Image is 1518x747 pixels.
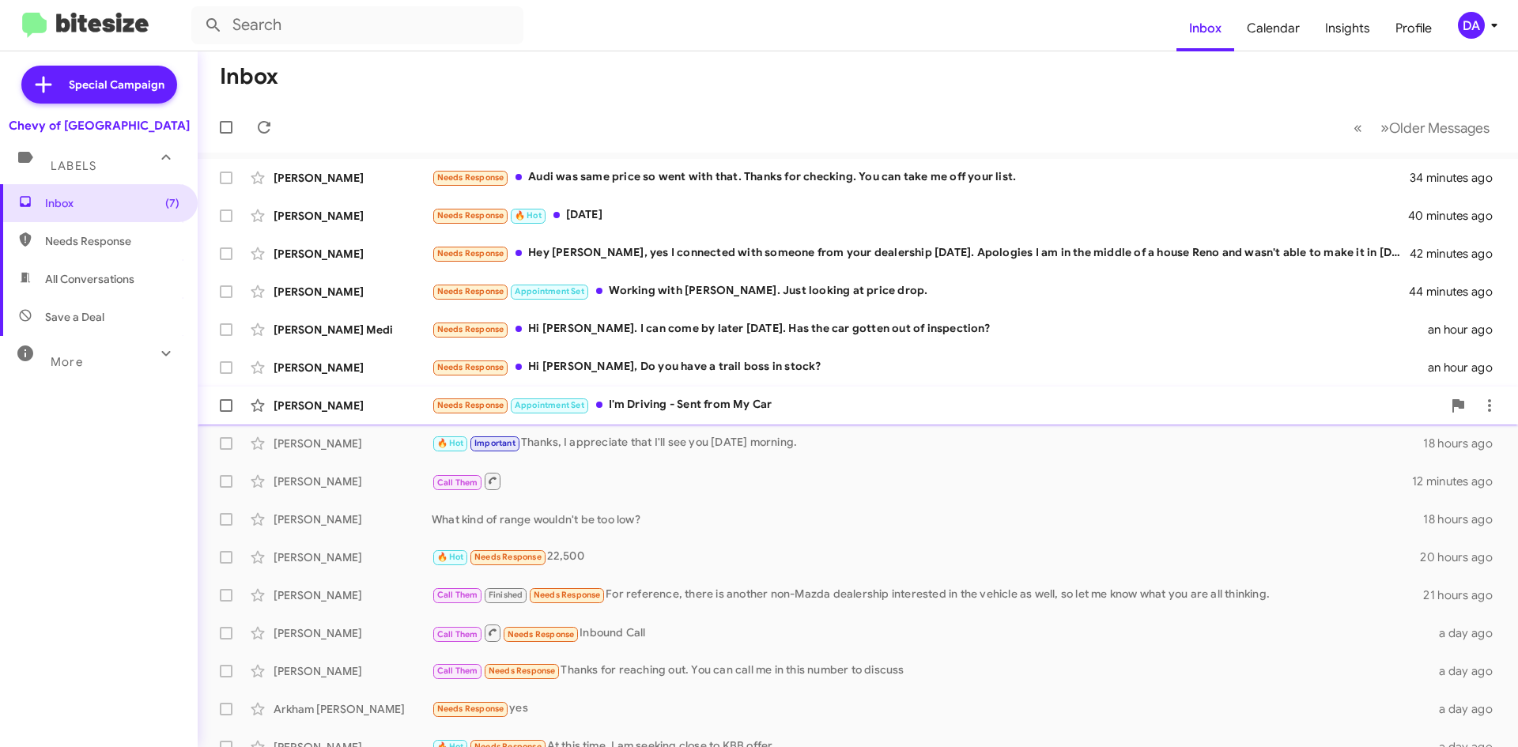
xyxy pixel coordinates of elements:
[1383,6,1444,51] a: Profile
[51,159,96,173] span: Labels
[437,210,504,221] span: Needs Response
[274,398,432,413] div: [PERSON_NAME]
[437,666,478,676] span: Call Them
[489,666,556,676] span: Needs Response
[1429,625,1505,641] div: a day ago
[437,629,478,639] span: Call Them
[437,362,504,372] span: Needs Response
[1234,6,1312,51] a: Calendar
[432,434,1423,452] div: Thanks, I appreciate that I'll see you [DATE] morning.
[432,511,1423,527] div: What kind of range wouldn't be too low?
[220,64,278,89] h1: Inbox
[1428,322,1505,338] div: an hour ago
[1389,119,1490,137] span: Older Messages
[274,625,432,641] div: [PERSON_NAME]
[437,400,504,410] span: Needs Response
[437,438,464,448] span: 🔥 Hot
[1423,587,1505,603] div: 21 hours ago
[1410,170,1505,186] div: 34 minutes ago
[1410,284,1505,300] div: 44 minutes ago
[1412,473,1505,489] div: 12 minutes ago
[1371,111,1499,144] button: Next
[1380,118,1389,138] span: »
[508,629,575,639] span: Needs Response
[45,233,179,249] span: Needs Response
[432,396,1442,414] div: I'm Driving - Sent from My Car
[1410,208,1505,224] div: 40 minutes ago
[1344,111,1372,144] button: Previous
[274,208,432,224] div: [PERSON_NAME]
[437,552,464,562] span: 🔥 Hot
[432,548,1420,566] div: 22,500
[432,320,1428,338] div: Hi [PERSON_NAME]. I can come by later [DATE]. Has the car gotten out of inspection?
[1429,701,1505,717] div: a day ago
[1429,663,1505,679] div: a day ago
[165,195,179,211] span: (7)
[437,248,504,258] span: Needs Response
[274,701,432,717] div: Arkham [PERSON_NAME]
[1428,360,1505,375] div: an hour ago
[515,210,542,221] span: 🔥 Hot
[437,477,478,488] span: Call Them
[274,663,432,679] div: [PERSON_NAME]
[274,322,432,338] div: [PERSON_NAME] Medi
[515,400,584,410] span: Appointment Set
[437,704,504,714] span: Needs Response
[274,587,432,603] div: [PERSON_NAME]
[274,436,432,451] div: [PERSON_NAME]
[274,170,432,186] div: [PERSON_NAME]
[1410,246,1505,262] div: 42 minutes ago
[1458,12,1485,39] div: DA
[432,358,1428,376] div: Hi [PERSON_NAME], Do you have a trail boss in stock?
[432,586,1423,604] div: For reference, there is another non-Mazda dealership interested in the vehicle as well, so let me...
[69,77,164,92] span: Special Campaign
[21,66,177,104] a: Special Campaign
[45,309,104,325] span: Save a Deal
[274,284,432,300] div: [PERSON_NAME]
[1423,436,1505,451] div: 18 hours ago
[1420,549,1505,565] div: 20 hours ago
[515,286,584,296] span: Appointment Set
[45,271,134,287] span: All Conversations
[534,590,601,600] span: Needs Response
[437,324,504,334] span: Needs Response
[432,244,1410,262] div: Hey [PERSON_NAME], yes I connected with someone from your dealership [DATE]. Apologies I am in th...
[432,662,1429,680] div: Thanks for reaching out. You can call me in this number to discuss
[274,473,432,489] div: [PERSON_NAME]
[432,623,1429,643] div: Inbound Call
[274,549,432,565] div: [PERSON_NAME]
[489,590,523,600] span: Finished
[274,511,432,527] div: [PERSON_NAME]
[1423,511,1505,527] div: 18 hours ago
[474,438,515,448] span: Important
[437,172,504,183] span: Needs Response
[274,360,432,375] div: [PERSON_NAME]
[1312,6,1383,51] a: Insights
[1354,118,1362,138] span: «
[432,206,1410,224] div: [DATE]
[437,590,478,600] span: Call Them
[1444,12,1501,39] button: DA
[274,246,432,262] div: [PERSON_NAME]
[51,355,83,369] span: More
[1176,6,1234,51] a: Inbox
[432,168,1410,187] div: Audi was same price so went with that. Thanks for checking. You can take me off your list.
[437,286,504,296] span: Needs Response
[45,195,179,211] span: Inbox
[474,552,542,562] span: Needs Response
[9,118,190,134] div: Chevy of [GEOGRAPHIC_DATA]
[432,700,1429,718] div: yes
[191,6,523,44] input: Search
[1345,111,1499,144] nav: Page navigation example
[432,282,1410,300] div: Working with [PERSON_NAME]. Just looking at price drop.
